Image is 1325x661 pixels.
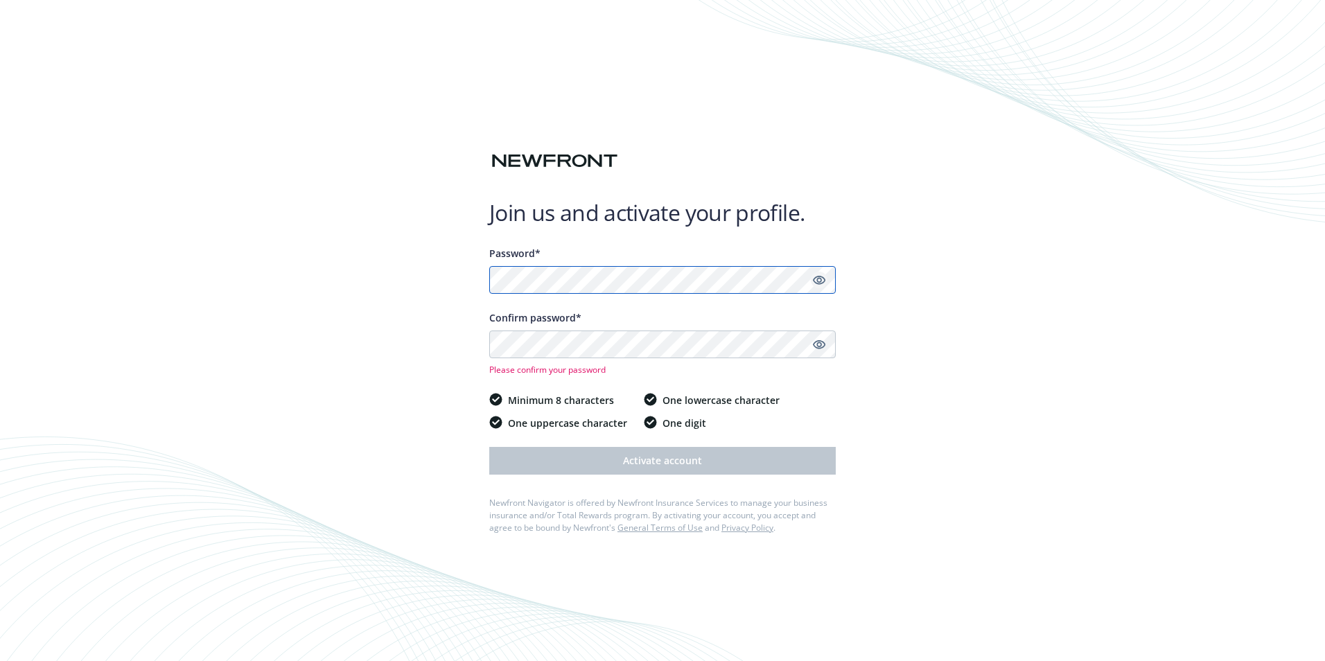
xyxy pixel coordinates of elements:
h1: Join us and activate your profile. [489,199,836,227]
button: Activate account [489,447,836,475]
span: Password* [489,247,541,260]
span: One lowercase character [662,393,780,407]
a: Show password [811,336,827,353]
span: One digit [662,416,706,430]
input: Enter a unique password... [489,266,836,294]
span: Confirm password* [489,311,581,324]
div: Newfront Navigator is offered by Newfront Insurance Services to manage your business insurance an... [489,497,836,534]
span: Activate account [623,454,702,467]
img: Newfront logo [489,149,620,173]
input: Confirm your unique password... [489,330,836,358]
a: Show password [811,272,827,288]
span: Minimum 8 characters [508,393,614,407]
a: General Terms of Use [617,522,703,534]
span: One uppercase character [508,416,627,430]
span: Please confirm your password [489,364,836,376]
a: Privacy Policy [721,522,773,534]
